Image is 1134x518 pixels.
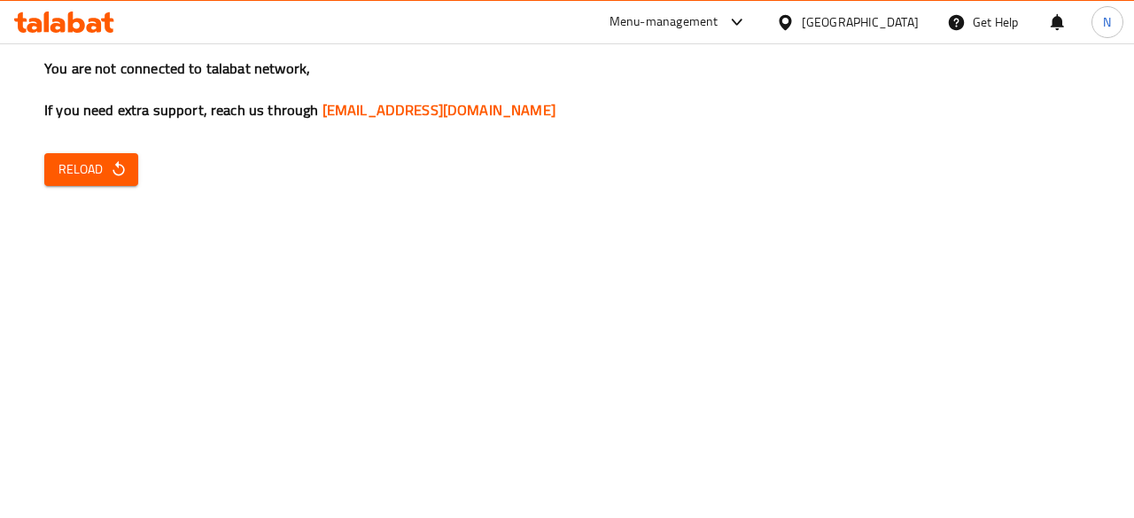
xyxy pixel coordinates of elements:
h3: You are not connected to talabat network, If you need extra support, reach us through [44,58,1090,120]
a: [EMAIL_ADDRESS][DOMAIN_NAME] [322,97,555,123]
button: Reload [44,153,138,186]
div: Menu-management [610,12,718,33]
span: Reload [58,158,124,181]
div: [GEOGRAPHIC_DATA] [802,12,919,32]
span: N [1103,12,1111,32]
